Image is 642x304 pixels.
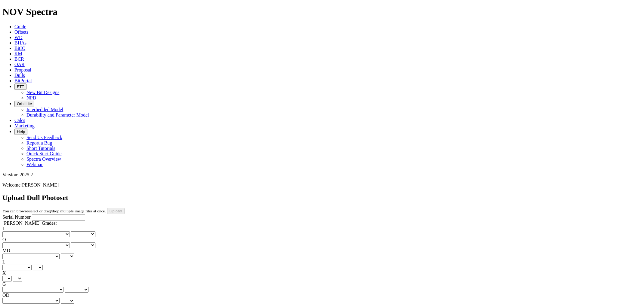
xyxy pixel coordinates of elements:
[2,209,106,213] small: You can browse/select or drag/drop multiple image files at once.
[26,151,61,156] a: Quick Start Guide
[26,112,89,117] a: Durability and Parameter Model
[2,214,31,220] label: Serial Number
[26,146,55,151] a: Short Tutorials
[14,40,26,45] a: BHAs
[17,84,24,89] span: FTT
[26,157,61,162] a: Spectra Overview
[2,220,640,226] div: [PERSON_NAME] Grades:
[17,102,32,106] span: OrbitLite
[2,259,5,264] label: L
[2,6,640,17] h1: NOV Spectra
[2,237,6,242] label: O
[2,248,10,253] label: MD
[14,118,25,123] a: Calcs
[26,90,59,95] a: New Bit Designs
[26,95,36,100] a: NPD
[107,208,125,214] input: Upload
[20,182,59,187] span: [PERSON_NAME]
[14,129,27,135] button: Help
[14,29,28,35] a: Offsets
[26,135,62,140] a: Send Us Feedback
[14,51,22,56] a: KM
[14,78,32,83] a: BitPortal
[2,172,640,178] div: Version: 2025.2
[14,56,24,62] a: BCR
[14,24,26,29] a: Guide
[14,35,23,40] a: WD
[14,73,25,78] a: Dulls
[26,140,52,145] a: Report a Bug
[26,107,63,112] a: Interbedded Model
[2,194,640,202] h2: Upload Dull Photoset
[14,67,31,72] a: Proposal
[2,293,9,298] label: OD
[26,162,43,167] a: Webinar
[2,270,6,275] label: X
[14,101,34,107] button: OrbitLite
[14,62,25,67] a: OAR
[17,129,25,134] span: Help
[2,281,6,287] label: G
[2,226,4,231] label: I
[14,123,35,128] a: Marketing
[2,182,640,188] p: Welcome
[14,84,26,90] button: FTT
[14,46,25,51] a: BitIQ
